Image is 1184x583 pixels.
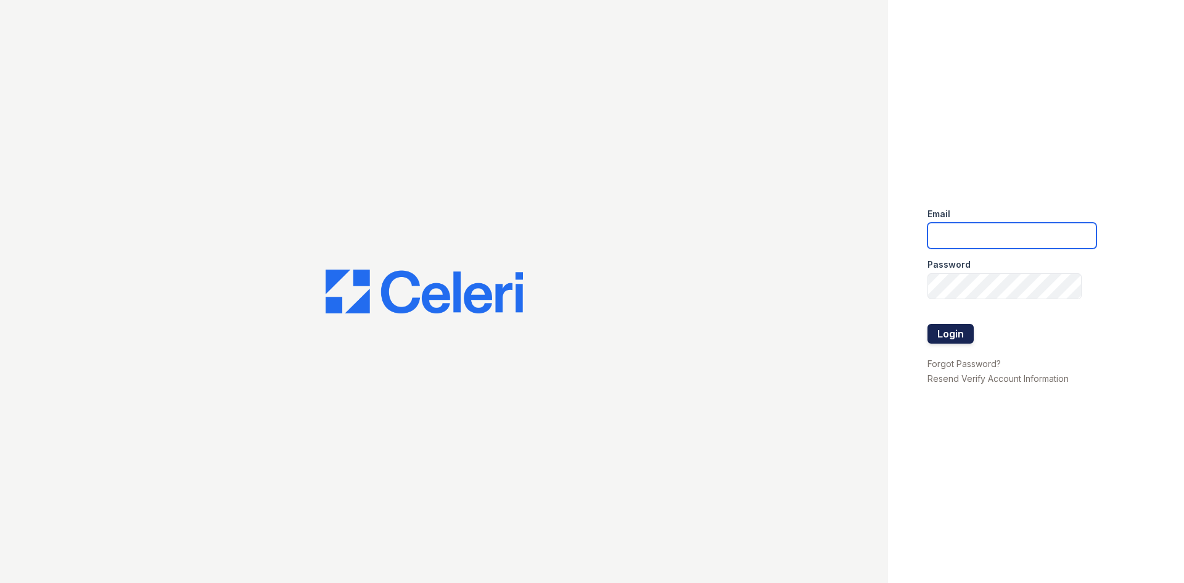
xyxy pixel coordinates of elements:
[927,358,1001,369] a: Forgot Password?
[927,258,971,271] label: Password
[326,270,523,314] img: CE_Logo_Blue-a8612792a0a2168367f1c8372b55b34899dd931a85d93a1a3d3e32e68fde9ad4.png
[927,208,950,220] label: Email
[927,373,1069,384] a: Resend Verify Account Information
[927,324,974,344] button: Login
